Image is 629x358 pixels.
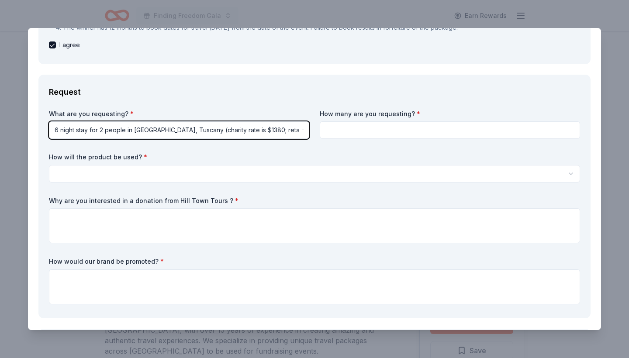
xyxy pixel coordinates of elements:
[320,110,580,118] label: How many are you requesting?
[49,196,580,205] label: Why are you interested in a donation from Hill Town Tours ?
[49,110,309,118] label: What are you requesting?
[59,40,80,50] span: I agree
[49,257,580,266] label: How would our brand be promoted?
[49,153,580,162] label: How will the product be used?
[49,85,580,99] div: Request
